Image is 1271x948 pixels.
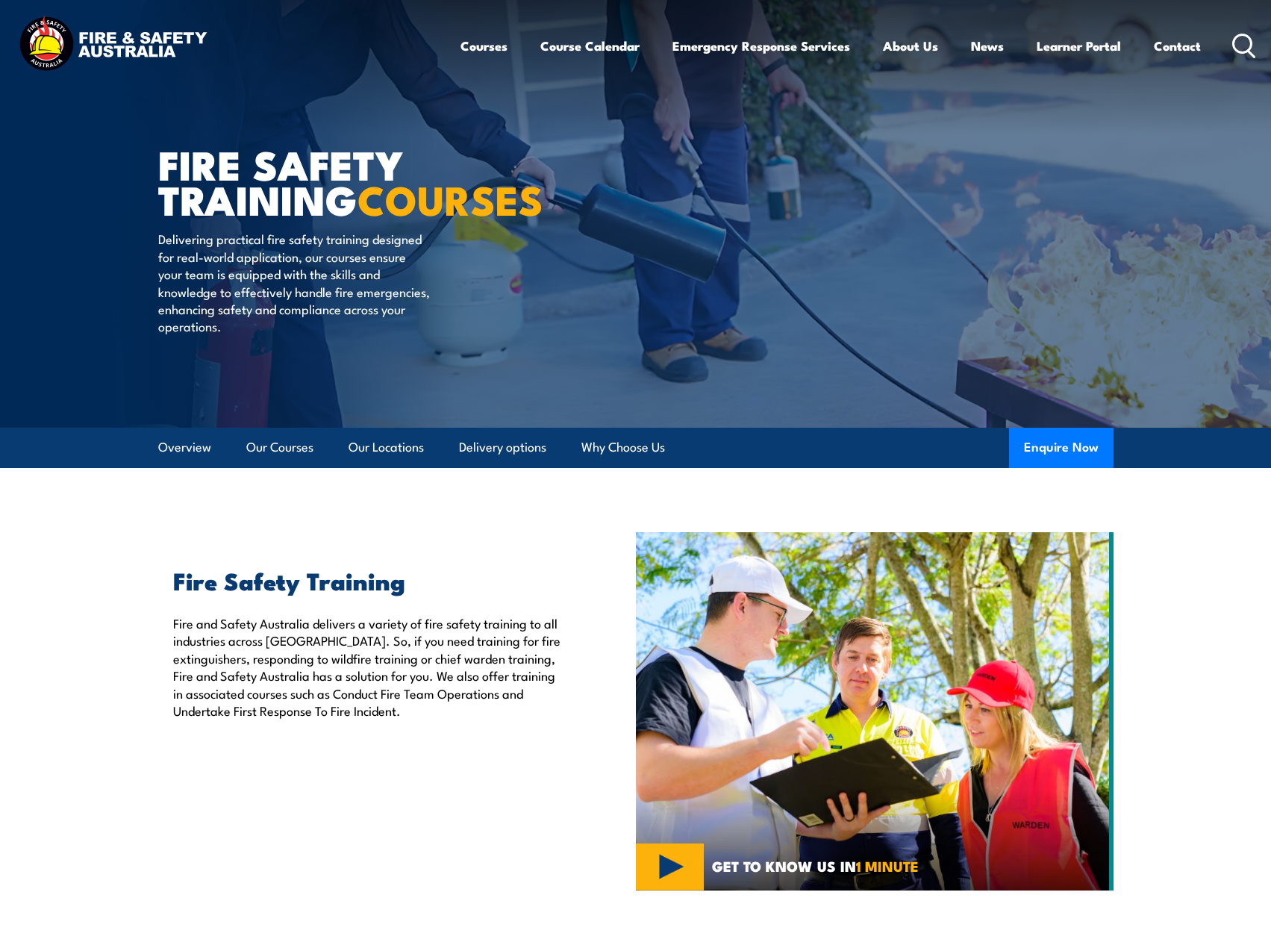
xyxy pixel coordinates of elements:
strong: 1 MINUTE [856,855,919,876]
a: Course Calendar [540,26,640,66]
p: Fire and Safety Australia delivers a variety of fire safety training to all industries across [GE... [173,614,567,719]
a: Overview [158,428,211,467]
button: Enquire Now [1009,428,1114,468]
a: Contact [1154,26,1201,66]
a: Delivery options [459,428,546,467]
a: About Us [883,26,938,66]
a: Learner Portal [1037,26,1121,66]
a: Why Choose Us [581,428,665,467]
a: Our Locations [349,428,424,467]
h2: Fire Safety Training [173,570,567,590]
a: Courses [460,26,508,66]
strong: COURSES [357,167,543,229]
span: GET TO KNOW US IN [712,859,919,873]
p: Delivering practical fire safety training designed for real-world application, our courses ensure... [158,230,431,334]
h1: FIRE SAFETY TRAINING [158,146,527,216]
a: News [971,26,1004,66]
img: Fire Safety Training Courses [636,532,1114,891]
a: Emergency Response Services [672,26,850,66]
a: Our Courses [246,428,313,467]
